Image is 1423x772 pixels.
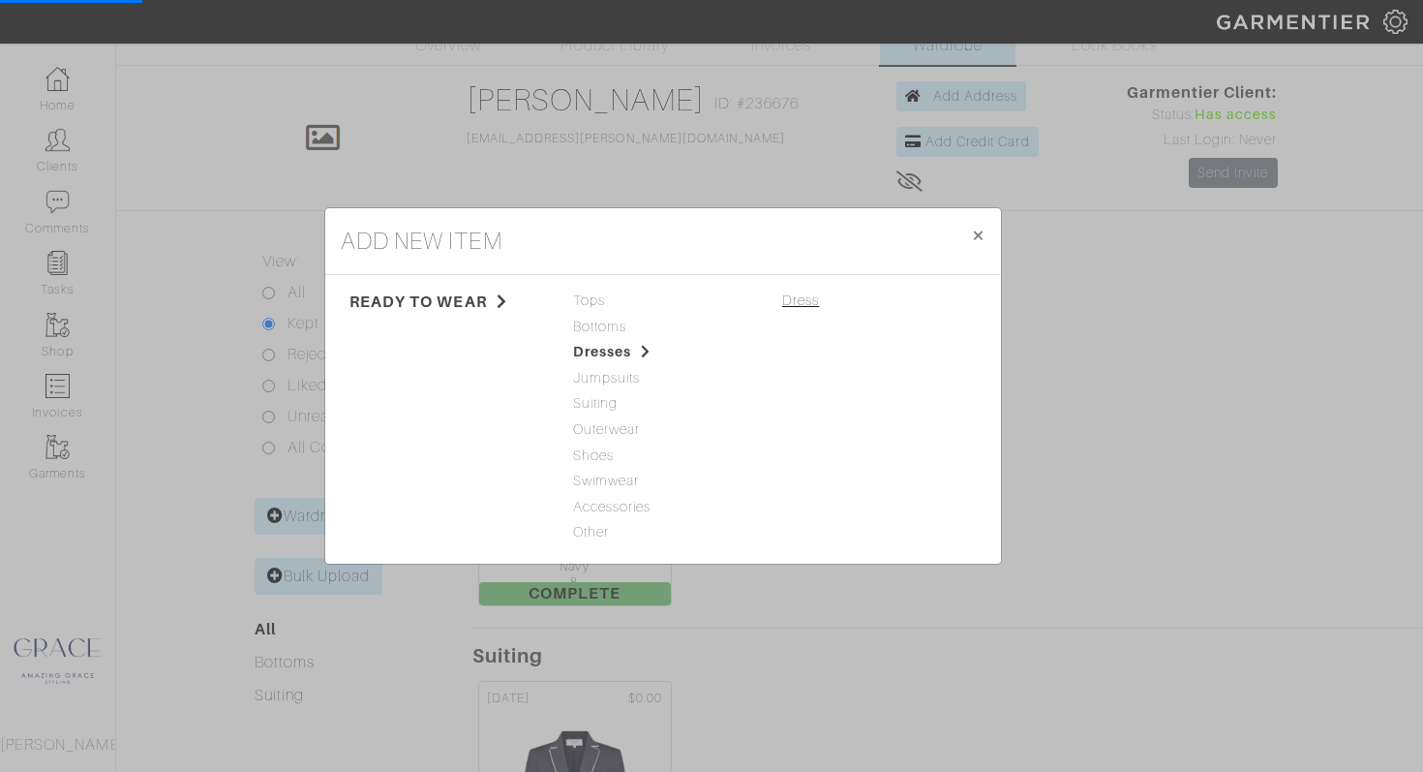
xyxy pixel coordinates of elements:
span: × [971,222,985,248]
span: Bottoms [573,317,753,338]
a: Dress [782,293,819,308]
span: Accessories [573,497,753,518]
span: Dresses [573,342,753,363]
span: Tops [573,291,753,312]
span: Outerwear [573,419,753,441]
span: Jumpsuits [573,368,753,389]
h4: add new item [341,224,502,259]
span: Swimwear [573,471,753,492]
span: Shoes [573,446,753,467]
span: Other [573,522,753,543]
span: ready to wear [349,291,544,314]
span: Suiting [573,393,753,415]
